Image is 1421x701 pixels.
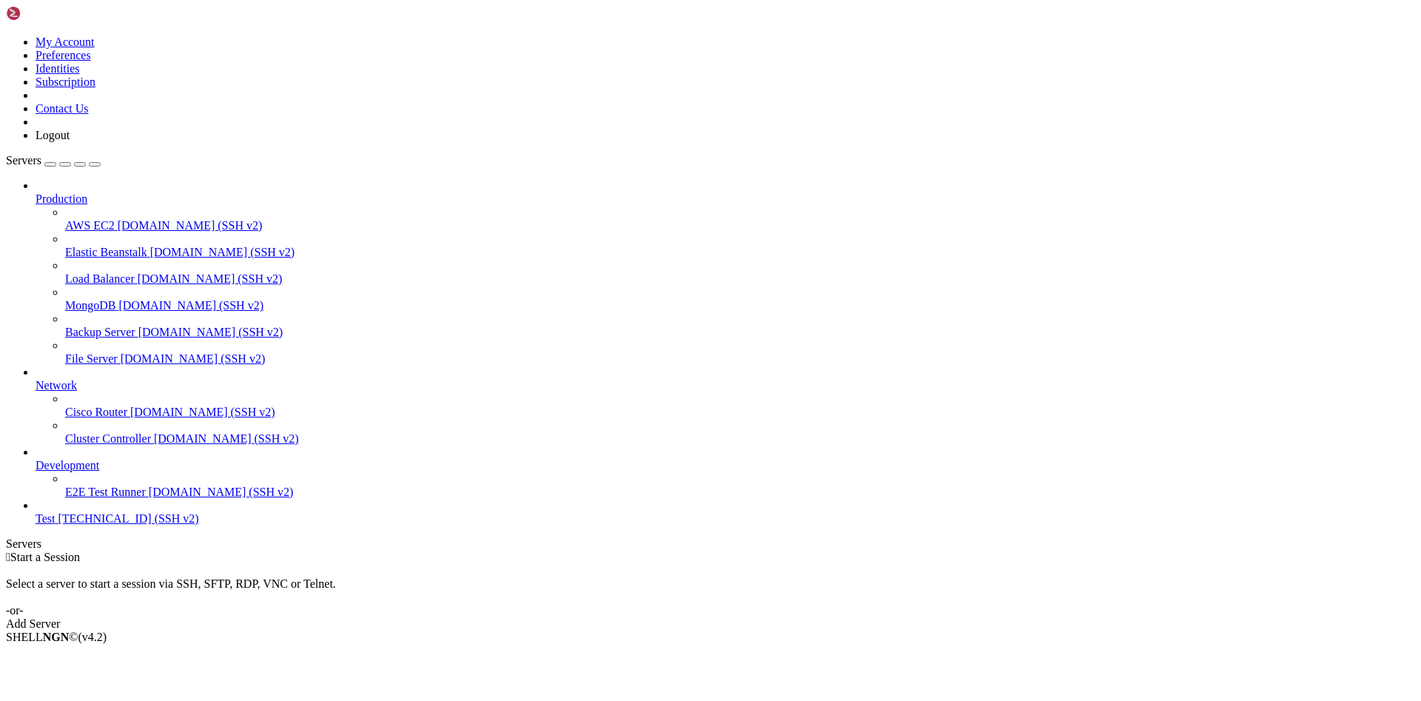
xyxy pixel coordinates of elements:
[36,459,1415,472] a: Development
[65,486,146,498] span: E2E Test Runner
[36,49,91,61] a: Preferences
[65,352,1415,366] a: File Server [DOMAIN_NAME] (SSH v2)
[6,537,1415,551] div: Servers
[65,472,1415,499] li: E2E Test Runner [DOMAIN_NAME] (SSH v2)
[36,76,95,88] a: Subscription
[130,406,275,418] span: [DOMAIN_NAME] (SSH v2)
[65,219,115,232] span: AWS EC2
[36,192,87,205] span: Production
[65,326,135,338] span: Backup Server
[65,352,118,365] span: File Server
[65,232,1415,259] li: Elastic Beanstalk [DOMAIN_NAME] (SSH v2)
[150,246,295,258] span: [DOMAIN_NAME] (SSH v2)
[6,154,101,167] a: Servers
[65,432,1415,446] a: Cluster Controller [DOMAIN_NAME] (SSH v2)
[65,299,115,312] span: MongoDB
[36,366,1415,446] li: Network
[36,179,1415,366] li: Production
[118,299,263,312] span: [DOMAIN_NAME] (SSH v2)
[65,486,1415,499] a: E2E Test Runner [DOMAIN_NAME] (SSH v2)
[6,6,91,21] img: Shellngn
[43,631,70,643] b: NGN
[10,551,80,563] span: Start a Session
[36,379,1415,392] a: Network
[65,259,1415,286] li: Load Balancer [DOMAIN_NAME] (SSH v2)
[6,631,107,643] span: SHELL ©
[36,62,80,75] a: Identities
[149,486,294,498] span: [DOMAIN_NAME] (SSH v2)
[36,499,1415,526] li: Test [TECHNICAL_ID] (SSH v2)
[36,512,1415,526] a: Test [TECHNICAL_ID] (SSH v2)
[6,154,41,167] span: Servers
[65,406,1415,419] a: Cisco Router [DOMAIN_NAME] (SSH v2)
[138,326,283,338] span: [DOMAIN_NAME] (SSH v2)
[6,551,10,563] span: 
[65,246,147,258] span: Elastic Beanstalk
[65,406,127,418] span: Cisco Router
[121,352,266,365] span: [DOMAIN_NAME] (SSH v2)
[65,219,1415,232] a: AWS EC2 [DOMAIN_NAME] (SSH v2)
[65,299,1415,312] a: MongoDB [DOMAIN_NAME] (SSH v2)
[36,36,95,48] a: My Account
[65,432,151,445] span: Cluster Controller
[36,102,89,115] a: Contact Us
[36,446,1415,499] li: Development
[6,564,1415,617] div: Select a server to start a session via SSH, SFTP, RDP, VNC or Telnet. -or-
[36,512,55,525] span: Test
[154,432,299,445] span: [DOMAIN_NAME] (SSH v2)
[65,272,135,285] span: Load Balancer
[6,617,1415,631] div: Add Server
[65,392,1415,419] li: Cisco Router [DOMAIN_NAME] (SSH v2)
[138,272,283,285] span: [DOMAIN_NAME] (SSH v2)
[65,339,1415,366] li: File Server [DOMAIN_NAME] (SSH v2)
[36,459,99,472] span: Development
[65,326,1415,339] a: Backup Server [DOMAIN_NAME] (SSH v2)
[78,631,107,643] span: 4.2.0
[65,206,1415,232] li: AWS EC2 [DOMAIN_NAME] (SSH v2)
[65,286,1415,312] li: MongoDB [DOMAIN_NAME] (SSH v2)
[36,129,70,141] a: Logout
[36,192,1415,206] a: Production
[36,379,77,392] span: Network
[58,512,198,525] span: [TECHNICAL_ID] (SSH v2)
[65,419,1415,446] li: Cluster Controller [DOMAIN_NAME] (SSH v2)
[65,246,1415,259] a: Elastic Beanstalk [DOMAIN_NAME] (SSH v2)
[65,272,1415,286] a: Load Balancer [DOMAIN_NAME] (SSH v2)
[118,219,263,232] span: [DOMAIN_NAME] (SSH v2)
[65,312,1415,339] li: Backup Server [DOMAIN_NAME] (SSH v2)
